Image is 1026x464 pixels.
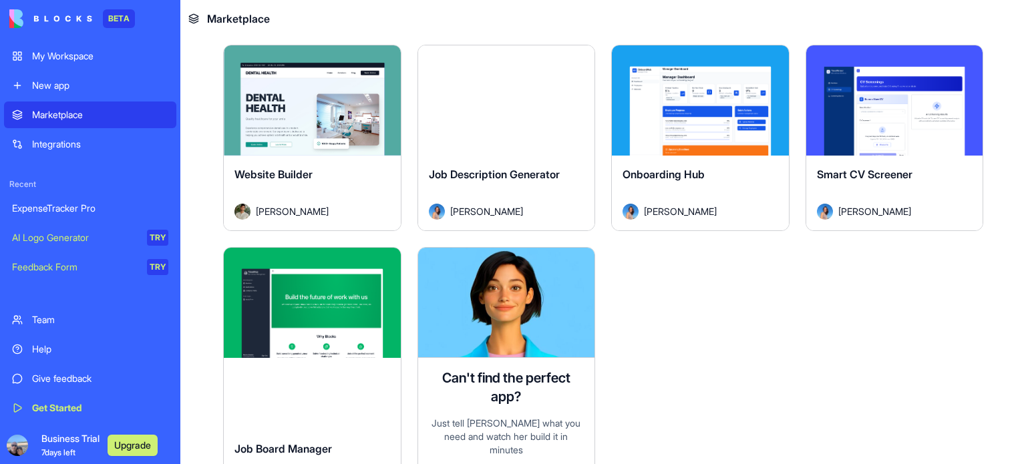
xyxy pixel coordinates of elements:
[429,168,560,181] span: Job Description Generator
[32,372,168,385] div: Give feedback
[12,202,168,215] div: ExpenseTracker Pro
[32,49,168,63] div: My Workspace
[147,259,168,275] div: TRY
[817,204,833,220] img: Avatar
[32,108,168,122] div: Marketplace
[12,260,138,274] div: Feedback Form
[256,204,329,218] span: [PERSON_NAME]
[234,168,313,181] span: Website Builder
[429,417,584,457] div: Just tell [PERSON_NAME] what you need and watch her build it in minutes
[623,168,705,181] span: Onboarding Hub
[4,365,176,392] a: Give feedback
[41,447,75,457] span: 7 days left
[429,369,584,406] h4: Can't find the perfect app?
[817,168,912,181] span: Smart CV Screener
[4,306,176,333] a: Team
[806,45,984,231] a: Smart CV ScreenerAvatar[PERSON_NAME]
[4,395,176,421] a: Get Started
[41,432,100,459] span: Business Trial
[644,204,717,218] span: [PERSON_NAME]
[103,9,135,28] div: BETA
[4,131,176,158] a: Integrations
[234,442,332,455] span: Job Board Manager
[32,138,168,151] div: Integrations
[450,204,523,218] span: [PERSON_NAME]
[147,230,168,246] div: TRY
[207,11,270,27] span: Marketplace
[32,79,168,92] div: New app
[4,224,176,251] a: AI Logo GeneratorTRY
[4,43,176,69] a: My Workspace
[32,313,168,326] div: Team
[429,204,445,220] img: Avatar
[418,248,595,357] img: Ella AI assistant
[9,9,92,28] img: logo
[32,401,168,415] div: Get Started
[417,45,596,231] a: Job Description GeneratorAvatar[PERSON_NAME]
[838,204,911,218] span: [PERSON_NAME]
[12,231,138,244] div: AI Logo Generator
[234,204,250,220] img: Avatar
[9,9,135,28] a: BETA
[611,45,790,231] a: Onboarding HubAvatar[PERSON_NAME]
[623,204,639,220] img: Avatar
[108,435,158,456] button: Upgrade
[4,336,176,363] a: Help
[4,101,176,128] a: Marketplace
[4,195,176,222] a: ExpenseTracker Pro
[223,45,401,231] a: Website BuilderAvatar[PERSON_NAME]
[4,179,176,190] span: Recent
[32,342,168,356] div: Help
[4,254,176,280] a: Feedback FormTRY
[4,72,176,99] a: New app
[7,435,28,456] img: ACg8ocLa4bY0ZK3CTxWNHoRQ0K4PU1rRF_VWQHJakaQaUCW3gRwf0N3pJA=s96-c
